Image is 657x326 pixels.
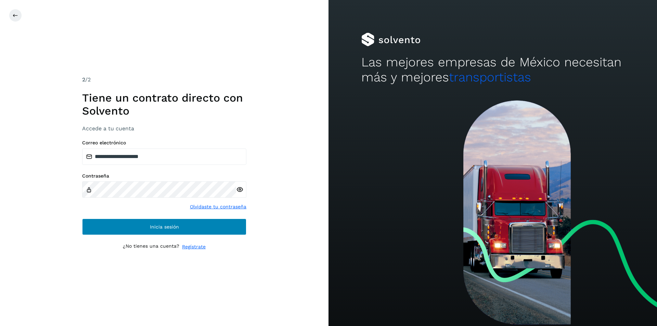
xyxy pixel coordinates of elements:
h2: Las mejores empresas de México necesitan más y mejores [361,55,624,85]
p: ¿No tienes una cuenta? [123,243,179,250]
a: Regístrate [182,243,206,250]
div: /2 [82,76,246,84]
span: Inicia sesión [150,224,179,229]
a: Olvidaste tu contraseña [190,203,246,210]
h1: Tiene un contrato directo con Solvento [82,91,246,118]
label: Contraseña [82,173,246,179]
span: 2 [82,76,85,83]
button: Inicia sesión [82,219,246,235]
label: Correo electrónico [82,140,246,146]
h3: Accede a tu cuenta [82,125,246,132]
span: transportistas [449,70,531,84]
